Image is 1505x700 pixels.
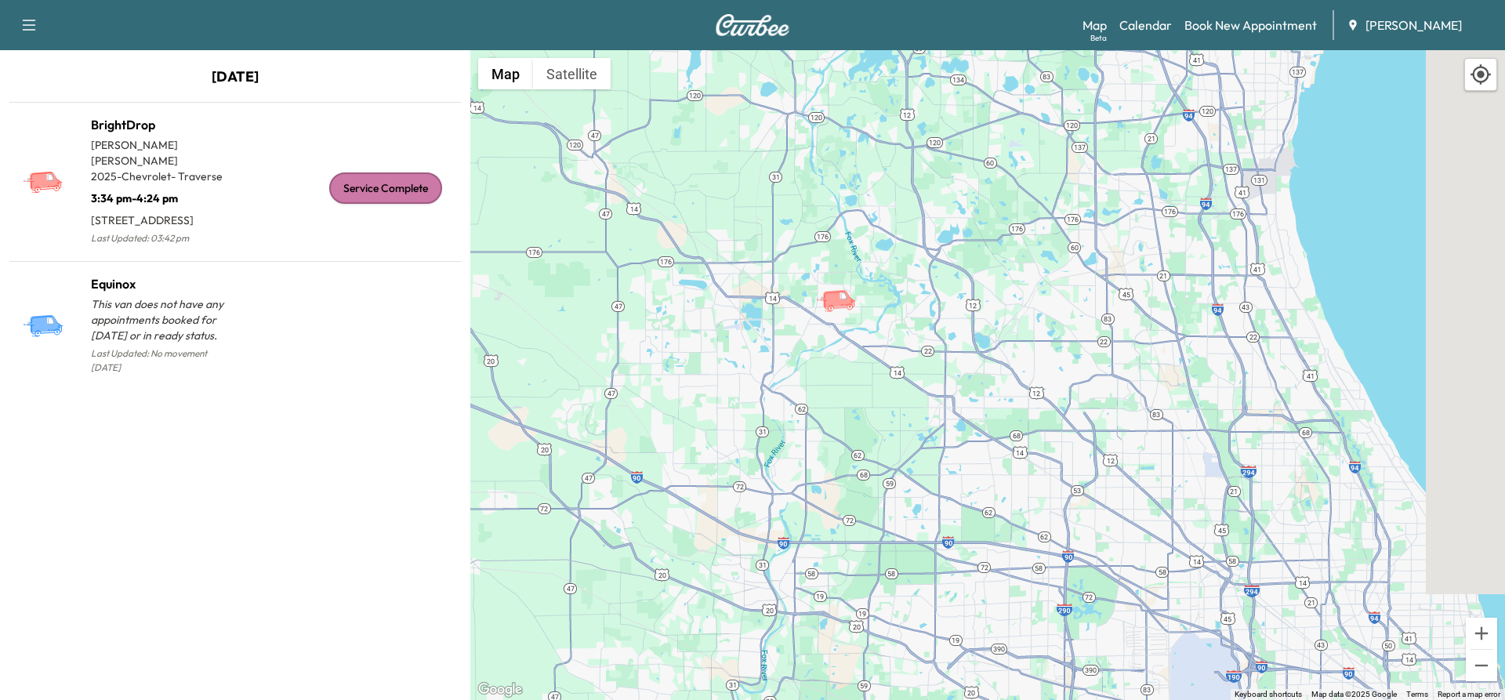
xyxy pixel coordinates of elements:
[91,184,235,206] p: 3:34 pm - 4:24 pm
[715,14,790,36] img: Curbee Logo
[1119,16,1172,34] a: Calendar
[815,273,870,300] gmp-advanced-marker: BrightDrop
[91,115,235,134] h1: BrightDrop
[91,206,235,228] p: [STREET_ADDRESS]
[91,343,235,378] p: Last Updated: No movement [DATE]
[329,172,442,204] div: Service Complete
[1466,618,1497,649] button: Zoom in
[91,169,235,184] p: 2025 - Chevrolet - Traverse
[91,274,235,293] h1: Equinox
[1235,689,1302,700] button: Keyboard shortcuts
[1090,32,1107,44] div: Beta
[1311,690,1397,698] span: Map data ©2025 Google
[1438,690,1500,698] a: Report a map error
[1406,690,1428,698] a: Terms (opens in new tab)
[1365,16,1462,34] span: [PERSON_NAME]
[91,228,235,248] p: Last Updated: 03:42 pm
[478,58,533,89] button: Show street map
[91,137,235,169] p: [PERSON_NAME] [PERSON_NAME]
[474,680,526,700] a: Open this area in Google Maps (opens a new window)
[474,680,526,700] img: Google
[533,58,611,89] button: Show satellite imagery
[1466,650,1497,681] button: Zoom out
[91,296,235,343] p: This van does not have any appointments booked for [DATE] or in ready status.
[1464,58,1497,91] div: Recenter map
[1083,16,1107,34] a: MapBeta
[1184,16,1317,34] a: Book New Appointment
